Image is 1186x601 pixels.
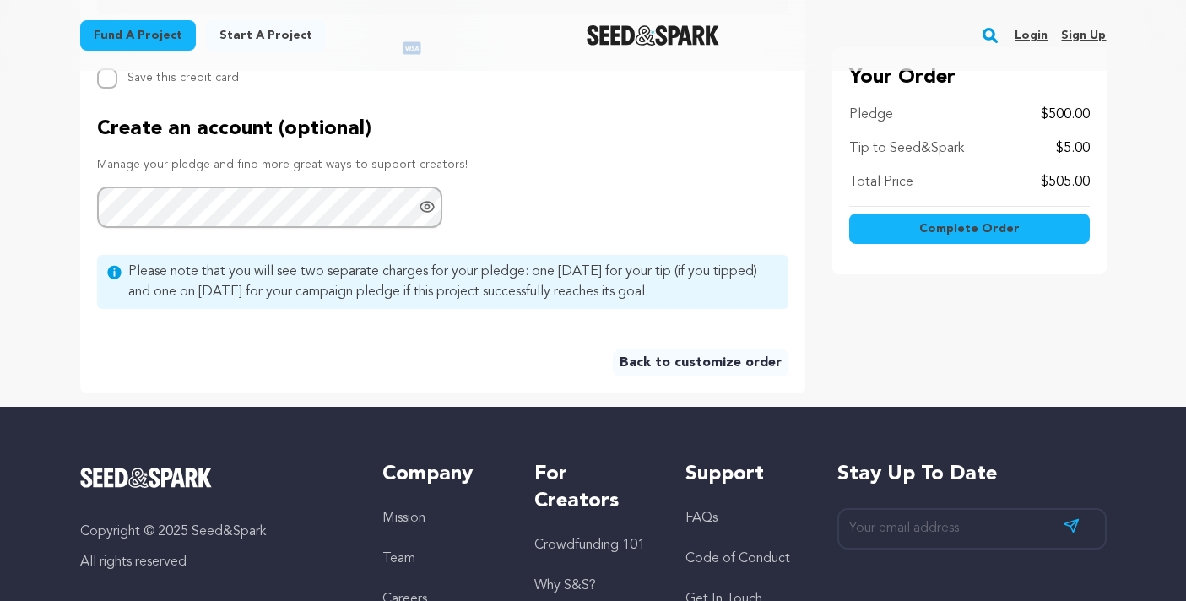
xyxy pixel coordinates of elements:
[97,116,788,143] p: Create an account (optional)
[1041,172,1090,192] p: $505.00
[587,25,719,46] img: Seed&Spark Logo Dark Mode
[685,512,718,525] a: FAQs
[80,552,349,572] p: All rights reserved
[837,461,1107,488] h5: Stay up to date
[97,156,788,173] p: Manage your pledge and find more great ways to support creators!
[534,579,596,593] a: Why S&S?
[1061,22,1106,49] a: Sign up
[206,20,326,51] a: Start a project
[849,172,913,192] p: Total Price
[80,20,196,51] a: Fund a project
[685,461,803,488] h5: Support
[849,214,1090,244] button: Complete Order
[685,552,790,566] a: Code of Conduct
[80,468,213,488] img: Seed&Spark Logo
[1056,138,1090,159] p: $5.00
[128,262,778,302] span: Please note that you will see two separate charges for your pledge: one [DATE] for your tip (if y...
[80,468,349,488] a: Seed&Spark Homepage
[613,349,788,376] a: Back to customize order
[849,64,1090,91] p: Your Order
[382,552,415,566] a: Team
[1041,105,1090,125] p: $500.00
[382,461,500,488] h5: Company
[534,539,645,552] a: Crowdfunding 101
[919,220,1020,237] span: Complete Order
[80,522,349,542] p: Copyright © 2025 Seed&Spark
[534,461,652,515] h5: For Creators
[849,105,893,125] p: Pledge
[382,512,425,525] a: Mission
[419,198,436,215] a: Show password as plain text. Warning: this will display your password on the screen.
[587,25,719,46] a: Seed&Spark Homepage
[127,65,239,84] span: Save this credit card
[1015,22,1048,49] a: Login
[849,138,964,159] p: Tip to Seed&Spark
[837,508,1107,550] input: Your email address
